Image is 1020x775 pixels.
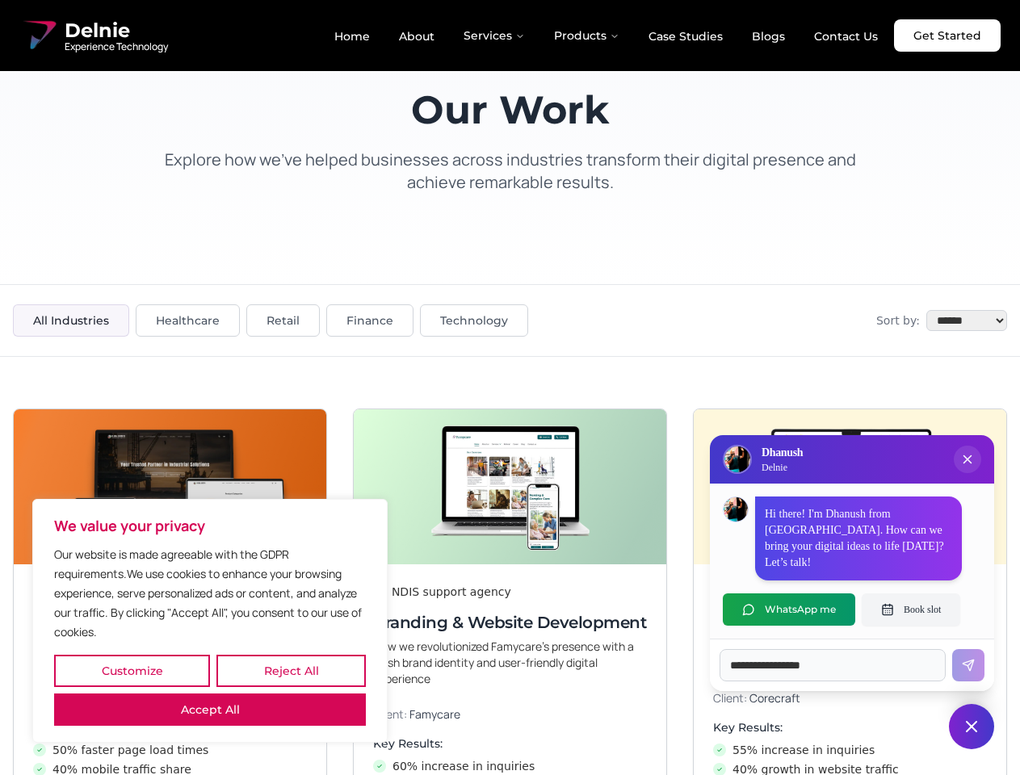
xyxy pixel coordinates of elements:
[54,693,366,726] button: Accept All
[326,304,413,337] button: Finance
[636,23,736,50] a: Case Studies
[765,506,952,571] p: Hi there! I'm Dhanush from [GEOGRAPHIC_DATA]. How can we bring your digital ideas to life [DATE]?...
[246,304,320,337] button: Retail
[386,23,447,50] a: About
[54,655,210,687] button: Customize
[65,40,168,53] span: Experience Technology
[373,584,647,600] div: An NDIS support agency
[862,593,960,626] button: Book slot
[65,18,168,44] span: Delnie
[723,593,855,626] button: WhatsApp me
[713,742,987,758] li: 55% increase in inquiries
[876,312,920,329] span: Sort by:
[321,23,383,50] a: Home
[13,304,129,337] button: All Industries
[54,516,366,535] p: We value your privacy
[216,655,366,687] button: Reject All
[762,445,803,461] h3: Dhanush
[724,497,748,522] img: Dhanush
[894,19,1001,52] a: Get Started
[409,706,460,722] span: Famycare
[373,706,647,723] p: Client:
[373,611,647,634] h3: Branding & Website Development
[19,16,58,55] img: Delnie Logo
[694,409,1006,564] img: Digital & Brand Revamp
[136,304,240,337] button: Healthcare
[149,149,872,194] p: Explore how we've helped businesses across industries transform their digital presence and achiev...
[954,446,981,473] button: Close chat popup
[149,90,872,129] h1: Our Work
[19,16,168,55] a: Delnie Logo Full
[762,461,803,474] p: Delnie
[801,23,891,50] a: Contact Us
[739,23,798,50] a: Blogs
[949,704,994,749] button: Close chat
[54,545,366,642] p: Our website is made agreeable with the GDPR requirements.We use cookies to enhance your browsing ...
[724,446,750,472] img: Delnie Logo
[420,304,528,337] button: Technology
[14,409,326,564] img: Next-Gen Website Development
[354,409,666,564] img: Branding & Website Development
[373,758,647,774] li: 60% increase in inquiries
[321,19,891,52] nav: Main
[373,735,647,752] h4: Key Results:
[451,19,538,52] button: Services
[33,742,307,758] li: 50% faster page load times
[373,639,647,687] p: How we revolutionized Famycare’s presence with a fresh brand identity and user-friendly digital e...
[541,19,632,52] button: Products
